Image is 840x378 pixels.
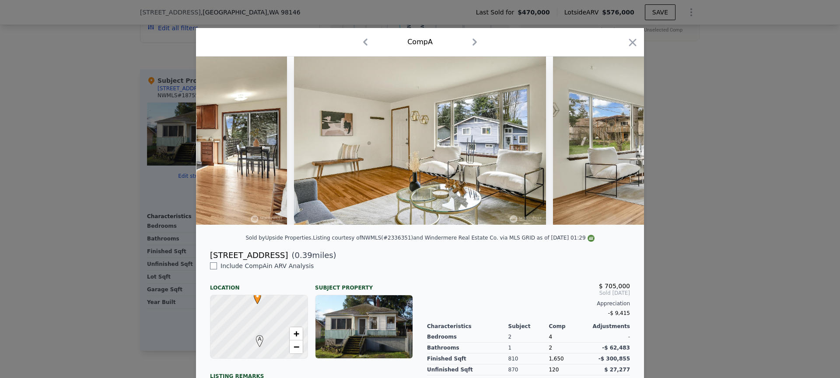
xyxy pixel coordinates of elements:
[254,335,259,340] div: A
[427,343,508,353] div: Bathrooms
[252,290,263,303] span: •
[427,353,508,364] div: Finished Sqft
[427,290,630,297] span: Sold [DATE]
[508,343,549,353] div: 1
[588,235,595,242] img: NWMLS Logo
[553,57,805,225] img: Property Img
[288,249,336,261] span: ( miles)
[315,277,413,291] div: Subject Property
[217,262,317,269] span: Include Comp A in ARV Analysis
[294,341,299,352] span: −
[508,353,549,364] div: 810
[549,367,559,373] span: 120
[290,340,303,353] a: Zoom out
[427,300,630,307] div: Appreciation
[549,323,589,330] div: Comp
[608,310,630,316] span: -$ 9,415
[598,356,630,362] span: -$ 300,855
[290,327,303,340] a: Zoom in
[427,364,508,375] div: Unfinished Sqft
[210,249,288,261] div: [STREET_ADDRESS]
[210,277,308,291] div: Location
[549,356,563,362] span: 1,650
[245,235,313,241] div: Sold by Upside Properties .
[407,37,433,47] div: Comp A
[294,328,299,339] span: +
[252,292,257,297] div: •
[604,367,630,373] span: $ 27,277
[294,57,546,225] img: Property Img
[549,334,552,340] span: 4
[508,323,549,330] div: Subject
[313,235,594,241] div: Listing courtesy of NWMLS (#2336351) and Windermere Real Estate Co. via MLS GRID as of [DATE] 01:29
[427,332,508,343] div: Bedrooms
[599,283,630,290] span: $ 705,000
[295,251,312,260] span: 0.39
[508,364,549,375] div: 870
[508,332,549,343] div: 2
[427,323,508,330] div: Characteristics
[254,335,266,343] span: A
[602,345,630,351] span: -$ 62,483
[549,343,589,353] div: 2
[589,332,630,343] div: -
[589,323,630,330] div: Adjustments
